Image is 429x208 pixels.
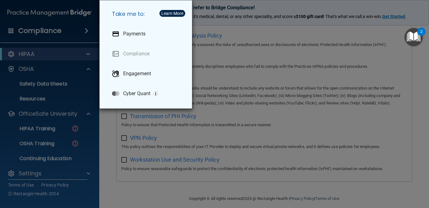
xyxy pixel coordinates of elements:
p: Payments [123,31,145,37]
p: Cyber Quant [123,90,150,97]
div: Learn More [161,11,183,16]
a: Engagement [107,65,187,82]
a: Payments [107,25,187,43]
a: Cyber Quant [107,85,187,102]
p: Engagement [123,71,151,77]
div: 2 [420,32,422,40]
button: Learn More [159,10,185,17]
a: Compliance [107,45,187,62]
button: Open Resource Center, 2 new notifications [404,28,423,46]
h5: Take me to: [107,5,187,23]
